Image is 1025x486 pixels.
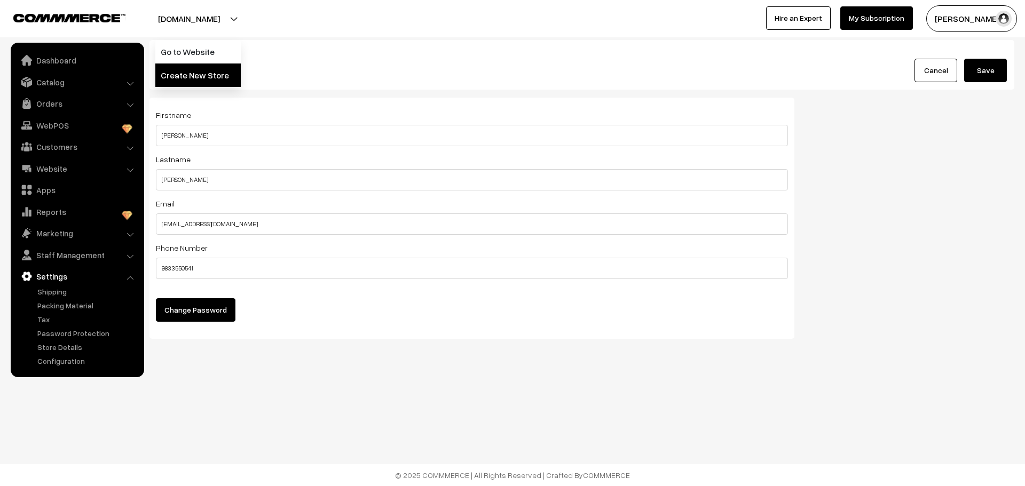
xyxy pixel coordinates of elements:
[13,51,140,70] a: Dashboard
[13,180,140,200] a: Apps
[121,5,257,32] button: [DOMAIN_NAME]
[156,213,788,235] input: Email
[156,169,788,190] input: First Name
[156,154,191,165] label: Lastname
[964,59,1007,82] button: Save
[156,125,788,146] input: First Name
[35,300,140,311] a: Packing Material
[13,11,107,23] a: COMMMERCE
[155,63,241,87] a: Create New Store
[13,224,140,243] a: Marketing
[156,198,175,209] label: Email
[996,11,1012,27] img: user
[35,286,140,297] a: Shipping
[35,328,140,339] a: Password Protection
[926,5,1017,32] button: [PERSON_NAME] …
[156,242,208,253] label: Phone Number
[766,6,831,30] a: Hire an Expert
[914,59,957,82] a: Cancel
[13,14,125,22] img: COMMMERCE
[35,355,140,367] a: Configuration
[13,137,140,156] a: Customers
[13,116,140,135] a: WebPOS
[13,245,140,265] a: Staff Management
[840,6,913,30] a: My Subscription
[156,258,788,279] input: Phone Number
[13,94,140,113] a: Orders
[157,47,1007,59] div: /
[583,471,630,480] a: COMMMERCE
[155,40,241,63] a: Go to Website
[156,109,191,121] label: Firstname
[157,62,574,78] h2: My Profile
[13,202,140,221] a: Reports
[35,341,140,353] a: Store Details
[156,298,235,322] button: Change Password
[13,73,140,92] a: Catalog
[13,267,140,286] a: Settings
[35,314,140,325] a: Tax
[13,159,140,178] a: Website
